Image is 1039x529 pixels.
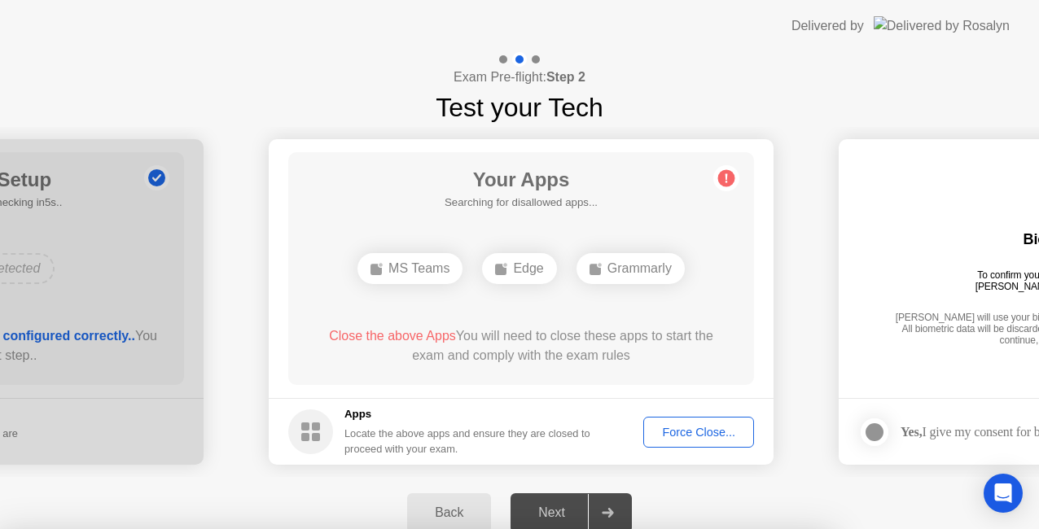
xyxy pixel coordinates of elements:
h1: Your Apps [445,165,598,195]
img: Delivered by Rosalyn [874,16,1010,35]
div: Locate the above apps and ensure they are closed to proceed with your exam. [344,426,591,457]
div: Delivered by [791,16,864,36]
div: Grammarly [576,253,685,284]
h5: Apps [344,406,591,422]
div: MS Teams [357,253,463,284]
h4: Exam Pre-flight: [454,68,585,87]
h5: Searching for disallowed apps... [445,195,598,211]
div: Open Intercom Messenger [984,474,1023,513]
div: Back [412,505,486,520]
div: Edge [482,253,556,284]
div: You will need to close these apps to start the exam and comply with the exam rules [312,326,731,365]
div: Force Close... [649,426,748,439]
b: Step 2 [546,70,585,84]
strong: Yes, [901,425,922,439]
div: Next [515,505,588,520]
h1: Test your Tech [436,88,603,127]
span: Close the above Apps [329,329,456,343]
